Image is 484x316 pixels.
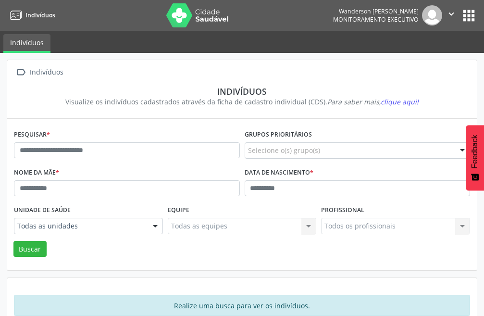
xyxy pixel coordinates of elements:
[442,5,460,25] button: 
[13,241,47,257] button: Buscar
[25,11,55,19] span: Indivíduos
[17,221,143,231] span: Todas as unidades
[21,97,463,107] div: Visualize os indivíduos cadastrados através da ficha de cadastro individual (CDS).
[466,125,484,190] button: Feedback - Mostrar pesquisa
[422,5,442,25] img: img
[14,65,65,79] a:  Indivíduos
[14,295,470,316] div: Realize uma busca para ver os indivíduos.
[28,65,65,79] div: Indivíduos
[7,7,55,23] a: Indivíduos
[14,165,59,180] label: Nome da mãe
[14,127,50,142] label: Pesquisar
[248,145,320,155] span: Selecione o(s) grupo(s)
[321,203,364,218] label: Profissional
[3,34,50,53] a: Indivíduos
[14,65,28,79] i: 
[471,135,479,168] span: Feedback
[446,9,457,19] i: 
[21,86,463,97] div: Indivíduos
[327,97,419,106] i: Para saber mais,
[245,127,312,142] label: Grupos prioritários
[245,165,313,180] label: Data de nascimento
[460,7,477,24] button: apps
[381,97,419,106] span: clique aqui!
[14,203,71,218] label: Unidade de saúde
[333,7,419,15] div: Wanderson [PERSON_NAME]
[333,15,419,24] span: Monitoramento Executivo
[168,203,189,218] label: Equipe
